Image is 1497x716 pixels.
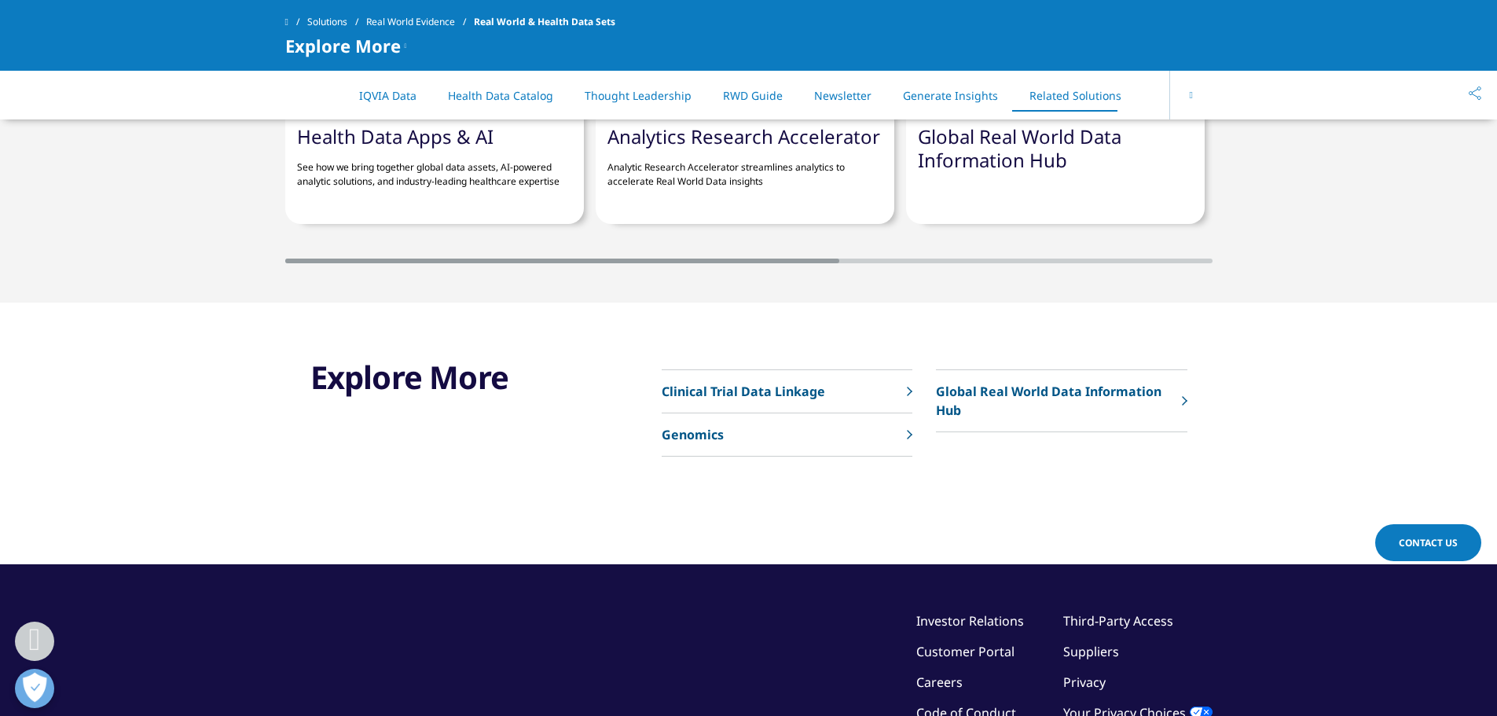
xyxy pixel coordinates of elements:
[936,382,1173,420] p: Global Real World Data Information Hub
[903,88,998,103] a: Generate Insights
[814,88,871,103] a: Newsletter
[662,425,724,444] p: Genomics
[297,149,572,189] p: See how we bring together global data assets, AI-powered analytic solutions, and industry-leading...
[723,88,783,103] a: RWD Guide
[916,612,1024,630] a: Investor Relations
[916,643,1015,660] a: Customer Portal
[310,358,573,397] h3: Explore More
[366,8,474,36] a: Real World Evidence
[448,88,553,103] a: Health Data Catalog
[297,123,493,149] a: Health Data Apps & AI
[918,123,1121,173] a: Global Real World Data Information Hub
[474,8,615,36] span: Real World & Health Data Sets
[15,669,54,708] button: Open Preferences
[607,149,882,189] p: Analytic Research Accelerator streamlines analytics to accelerate Real World Data insights
[1063,674,1106,691] a: Privacy
[585,88,692,103] a: Thought Leadership
[662,370,912,413] a: Clinical Trial Data Linkage
[607,123,880,149] a: Analytics Research Accelerator
[1375,524,1481,561] a: Contact Us
[307,8,366,36] a: Solutions
[1399,536,1458,549] span: Contact Us
[662,413,912,457] a: Genomics
[1029,88,1121,103] a: Related Solutions
[662,382,825,401] p: Clinical Trial Data Linkage
[936,370,1187,432] a: Global Real World Data Information Hub
[359,88,416,103] a: IQVIA Data
[1153,88,1223,103] a: Explore More
[1063,612,1173,630] a: Third-Party Access
[285,36,401,55] span: Explore More
[916,674,963,691] a: Careers
[1063,643,1119,660] a: Suppliers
